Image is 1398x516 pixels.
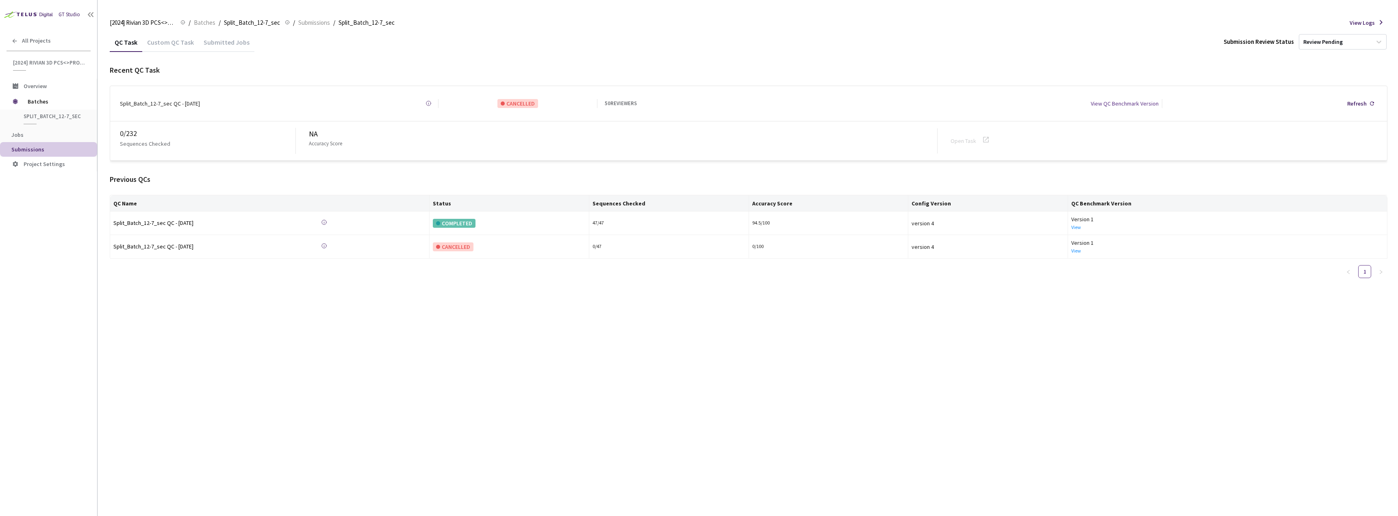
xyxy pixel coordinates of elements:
[224,18,280,28] span: Split_Batch_12-7_sec
[120,139,170,148] p: Sequences Checked
[605,99,637,108] div: 50 REVIEWERS
[298,18,330,28] span: Submissions
[142,38,199,52] div: Custom QC Task
[951,137,976,145] a: Open Task
[430,195,589,212] th: Status
[1342,265,1355,278] li: Previous Page
[113,218,227,228] a: Split_Batch_12-7_sec QC - [DATE]
[1071,238,1384,247] div: Version 1
[192,18,217,27] a: Batches
[752,219,905,227] div: 94.5/100
[199,38,254,52] div: Submitted Jobs
[1303,38,1343,46] div: Review Pending
[589,195,749,212] th: Sequences Checked
[333,18,335,28] li: /
[24,160,65,168] span: Project Settings
[28,93,83,110] span: Batches
[1358,265,1371,278] li: 1
[433,219,475,228] div: COMPLETED
[110,18,176,28] span: [2024] Rivian 3D PCS<>Production
[1374,265,1387,278] button: right
[1068,195,1387,212] th: QC Benchmark Version
[219,18,221,28] li: /
[593,243,745,250] div: 0 / 47
[1378,270,1383,274] span: right
[110,38,142,52] div: QC Task
[110,174,1387,185] div: Previous QCs
[309,128,937,140] div: NA
[24,113,84,120] span: Split_Batch_12-7_sec
[120,128,295,139] div: 0 / 232
[59,11,80,19] div: GT Studio
[497,99,538,108] div: CANCELLED
[11,131,24,138] span: Jobs
[13,59,86,66] span: [2024] Rivian 3D PCS<>Production
[593,219,745,227] div: 47 / 47
[110,195,430,212] th: QC Name
[433,242,473,251] div: CANCELLED
[1071,248,1081,254] a: View
[912,219,1064,228] div: version 4
[113,242,227,251] div: Split_Batch_12-7_sec QC - [DATE]
[297,18,332,27] a: Submissions
[120,99,200,108] div: Split_Batch_12-7_sec QC - [DATE]
[1342,265,1355,278] button: left
[1224,37,1294,47] div: Submission Review Status
[189,18,191,28] li: /
[912,242,1064,251] div: version 4
[110,65,1387,76] div: Recent QC Task
[194,18,215,28] span: Batches
[1350,18,1375,27] span: View Logs
[1347,99,1367,108] div: Refresh
[1374,265,1387,278] li: Next Page
[1346,270,1351,274] span: left
[24,82,47,90] span: Overview
[309,140,342,148] p: Accuracy Score
[293,18,295,28] li: /
[11,146,44,153] span: Submissions
[1091,99,1159,108] div: View QC Benchmark Version
[749,195,909,212] th: Accuracy Score
[908,195,1068,212] th: Config Version
[1071,215,1384,224] div: Version 1
[339,18,395,28] span: Split_Batch_12-7_sec
[1359,266,1371,278] a: 1
[752,243,905,250] div: 0/100
[22,37,51,44] span: All Projects
[1071,224,1081,230] a: View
